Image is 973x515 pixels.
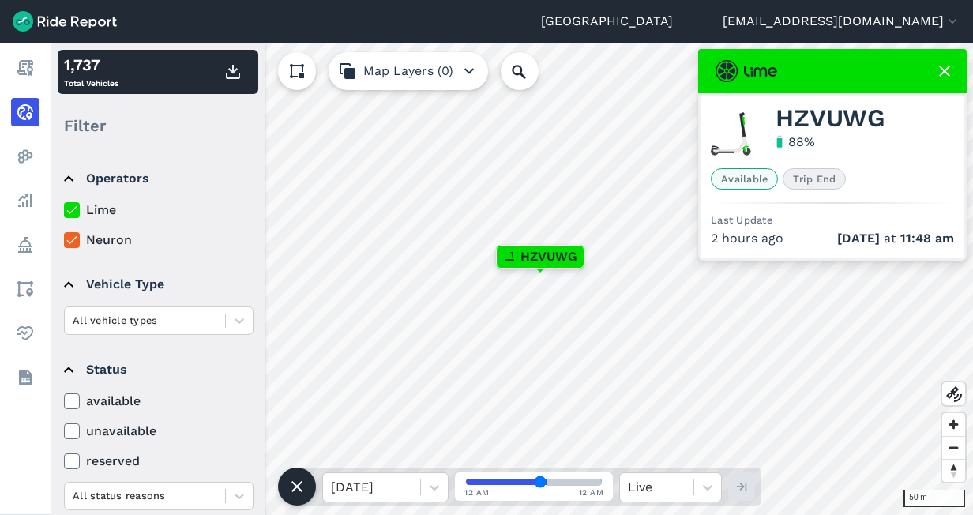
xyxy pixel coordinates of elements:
[942,413,965,436] button: Zoom in
[776,109,885,128] span: HZVUWG
[541,12,673,31] a: [GEOGRAPHIC_DATA]
[64,201,254,220] label: Lime
[11,142,39,171] a: Heatmaps
[711,168,778,190] span: Available
[903,490,965,507] div: 50 m
[942,459,965,482] button: Reset bearing to north
[11,319,39,348] a: Health
[11,186,39,215] a: Analyze
[837,231,880,246] span: [DATE]
[723,12,960,31] button: [EMAIL_ADDRESS][DOMAIN_NAME]
[64,422,254,441] label: unavailable
[64,156,251,201] summary: Operators
[11,363,39,392] a: Datasets
[716,60,777,82] img: Lime
[13,11,117,32] img: Ride Report
[11,231,39,259] a: Policy
[64,53,118,77] div: 1,737
[64,348,251,392] summary: Status
[51,43,973,515] canvas: Map
[329,52,488,90] button: Map Layers (0)
[64,452,254,471] label: reserved
[64,231,254,250] label: Neuron
[942,436,965,459] button: Zoom out
[464,487,490,498] span: 12 AM
[501,52,564,90] input: Search Location or Vehicles
[64,392,254,411] label: available
[579,487,604,498] span: 12 AM
[783,168,846,190] span: Trip End
[711,229,954,248] div: 2 hours ago
[520,247,577,266] span: HZVUWG
[11,54,39,82] a: Report
[11,275,39,303] a: Areas
[64,262,251,306] summary: Vehicle Type
[711,112,753,156] img: Lime scooter
[711,214,772,226] span: Last Update
[58,101,258,150] div: Filter
[900,231,954,246] span: 11:48 am
[837,229,954,248] span: at
[11,98,39,126] a: Realtime
[64,53,118,91] div: Total Vehicles
[788,133,815,152] div: 88 %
